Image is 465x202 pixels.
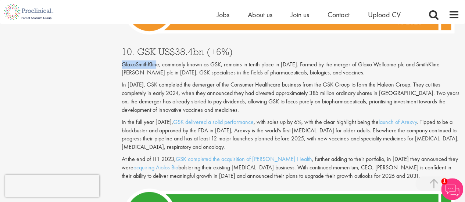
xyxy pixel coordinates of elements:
[173,118,254,126] a: GSK delivered a solid performance
[441,178,463,200] img: Chatbot
[378,118,416,126] a: launch of Arexvy
[176,155,312,163] a: GSK completed the acquisition of [PERSON_NAME] Health
[441,178,447,184] span: 1
[122,118,459,151] p: In the full year [DATE], , with sales up by 6%, with the clear highlight being the . Tipped to be...
[122,60,459,77] p: GlaxoSmithKline, commonly known as GSK, remains in tenth place in [DATE]. Formed by the merger of...
[217,10,229,19] a: Jobs
[122,81,459,114] p: In [DATE], GSK completed the demerger of the Consumer Healthcare business from the GSK Group to f...
[133,164,178,171] a: acquiring Aiolos Bio
[5,175,99,197] iframe: reCAPTCHA
[248,10,272,19] a: About us
[328,10,350,19] a: Contact
[122,155,459,180] p: At the end of H1 2023, , further adding to their portfolio, in [DATE] they announced they were bo...
[291,10,309,19] a: Join us
[368,10,401,19] a: Upload CV
[122,47,459,56] h3: 10. GSK US$38.4bn (+6%)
